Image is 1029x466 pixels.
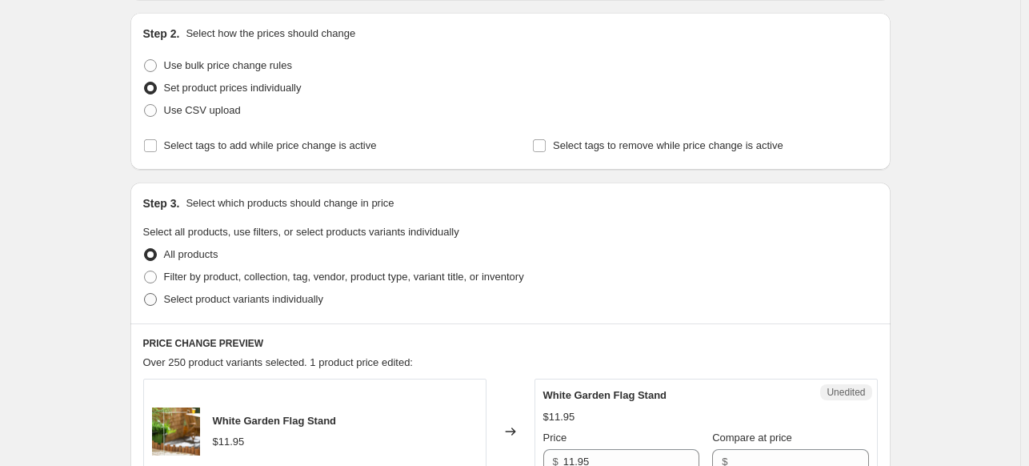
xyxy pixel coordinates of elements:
p: Select which products should change in price [186,195,394,211]
span: All products [164,248,218,260]
h2: Step 3. [143,195,180,211]
span: Price [543,432,567,444]
div: $11.95 [543,409,575,425]
span: Compare at price [712,432,792,444]
div: $11.95 [213,434,245,450]
img: 3909_834f32d5-612f-4ea1-bcb2-0ce28518028b_80x.jpg [152,408,200,456]
span: Set product prices individually [164,82,302,94]
span: Over 250 product variants selected. 1 product price edited: [143,356,413,368]
span: White Garden Flag Stand [213,415,337,427]
span: Select tags to remove while price change is active [553,139,783,151]
span: White Garden Flag Stand [543,389,667,401]
p: Select how the prices should change [186,26,355,42]
span: Select product variants individually [164,293,323,305]
span: Use CSV upload [164,104,241,116]
span: Use bulk price change rules [164,59,292,71]
span: Select tags to add while price change is active [164,139,377,151]
span: Select all products, use filters, or select products variants individually [143,226,459,238]
h6: PRICE CHANGE PREVIEW [143,337,878,350]
span: Filter by product, collection, tag, vendor, product type, variant title, or inventory [164,271,524,283]
span: Unedited [827,386,865,399]
h2: Step 2. [143,26,180,42]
